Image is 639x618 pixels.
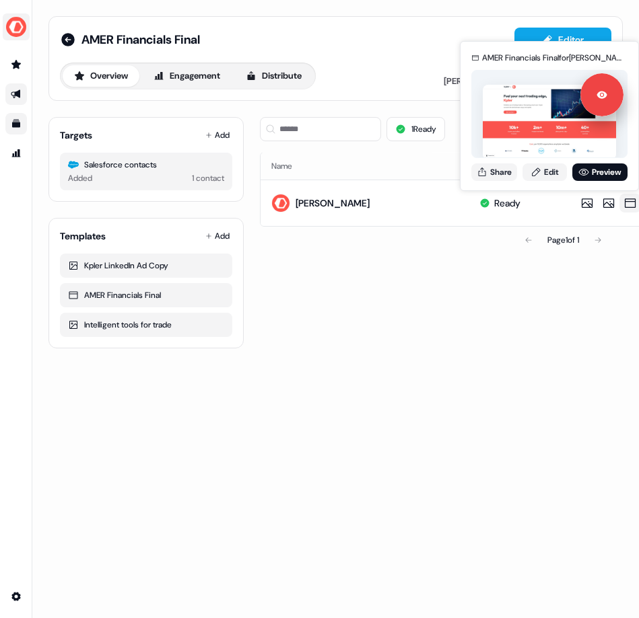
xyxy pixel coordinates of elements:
[5,143,27,164] a: Go to attribution
[142,65,232,87] button: Engagement
[68,288,224,302] div: AMER Financials Final
[444,76,584,87] div: [PERSON_NAME] [PERSON_NAME]
[63,65,139,87] button: Overview
[494,196,520,210] div: Ready
[81,32,200,48] span: AMER Financials Final
[60,229,106,243] div: Templates
[271,154,308,178] button: Name
[483,85,616,159] img: asset preview
[234,65,313,87] button: Distribute
[203,126,232,145] button: Add
[68,259,224,272] div: Kpler LinkedIn Ad Copy
[192,171,224,185] div: 1 contact
[514,28,611,52] button: Editor
[523,163,567,181] a: Edit
[68,318,224,332] div: Intelligent tools for trade
[572,163,628,181] a: Preview
[68,171,92,185] div: Added
[5,54,27,75] a: Go to prospects
[68,158,224,171] div: Salesforce contacts
[5,113,27,134] a: Go to templates
[482,51,628,65] div: AMER Financials Final for [PERSON_NAME]
[471,163,517,181] button: Share
[296,196,370,210] div: [PERSON_NAME]
[5,83,27,105] a: Go to outbound experience
[514,34,611,48] a: Editor
[5,586,27,607] a: Go to integrations
[60,128,92,142] div: Targets
[547,233,579,247] div: Page 1 of 1
[203,227,232,245] button: Add
[386,117,445,141] button: 1Ready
